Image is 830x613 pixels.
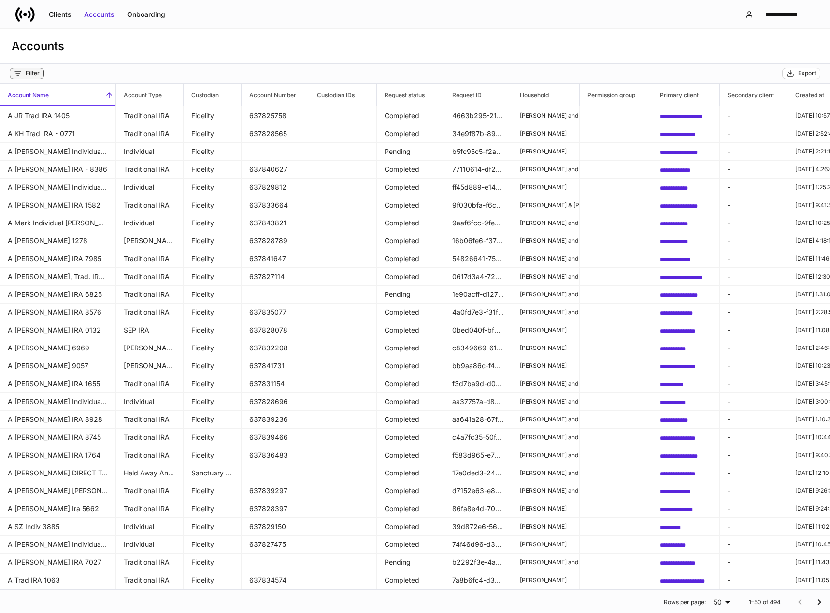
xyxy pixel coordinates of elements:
p: [PERSON_NAME] [520,362,572,370]
td: 02e5bd08-4fff-4871-97c9-83ef50287511 [652,321,720,339]
td: 0617d3a4-726e-4229-91b5-7d79e077229b [444,268,512,286]
td: Traditional IRA [116,304,184,321]
p: - [728,218,779,228]
td: Roth IRA [116,232,184,250]
p: [PERSON_NAME] [520,541,572,548]
td: 74f46d96-d356-4081-a86e-e90cf875d443 [444,536,512,554]
td: 637829150 [242,518,309,536]
p: [PERSON_NAME] [520,183,572,191]
p: - [728,343,779,353]
td: Completed [377,518,444,536]
button: Filter [10,68,44,79]
td: Fidelity [184,339,242,357]
div: Export [798,70,816,77]
td: 4ea79c4a-6c9c-4a31-a898-e559b67549b9 [652,250,720,268]
td: Fidelity [184,446,242,464]
p: Rows per page: [664,599,706,606]
td: Completed [377,571,444,589]
td: 93e7983c-42ed-4f4c-a387-345ba1272c89 [652,518,720,536]
h6: Secondary client [720,90,774,99]
td: 66a22333-a771-42cf-8fc2-5827aa82ed50 [652,107,720,125]
span: Household [512,84,579,106]
p: [PERSON_NAME] and [PERSON_NAME] [520,308,572,316]
td: 637843821 [242,214,309,232]
button: Go to next page [810,593,829,612]
p: [PERSON_NAME] [520,523,572,530]
div: Clients [49,10,72,19]
td: Completed [377,304,444,321]
td: 637827114 [242,268,309,286]
td: Individual [116,393,184,411]
p: - [728,557,779,567]
td: Completed [377,429,444,446]
td: Individual [116,518,184,536]
td: Completed [377,232,444,250]
td: Completed [377,536,444,554]
td: 77110614-df21-46d4-a568-8a7811bda27d [444,161,512,179]
td: Fidelity [184,143,242,161]
p: [PERSON_NAME] [520,576,572,584]
td: Completed [377,464,444,482]
h6: Household [512,90,549,99]
td: bb9aa86c-f450-4fa0-99be-e0722fbb40d0 [444,357,512,375]
td: Completed [377,411,444,429]
td: 637828397 [242,500,309,518]
p: - [728,540,779,549]
button: Onboarding [121,7,172,22]
td: fa6c7631-9438-435c-a7cd-8a07537aaa6c [652,286,720,304]
td: Completed [377,107,444,125]
td: 637839236 [242,411,309,429]
td: Individual [116,143,184,161]
td: 39d872e6-56e0-4354-b046-91b5f72f5dcf [444,518,512,536]
td: d7152e63-e8a3-4ce6-92a5-df53999976ff [444,482,512,500]
td: 9fbae21a-0cf0-497b-9ea9-ab6266208405 [652,357,720,375]
td: 34e9f87b-8905-4930-b471-2d1c3d46c4e0 [444,125,512,143]
td: Traditional IRA [116,554,184,571]
td: bd68a1a2-0a4f-4167-a0cc-96a566b154f3 [652,143,720,161]
td: Held Away Annuity [116,464,184,482]
p: - [728,182,779,192]
td: Completed [377,179,444,196]
td: 1e90acff-d127-4b45-8200-14e22e4804de [444,286,512,304]
td: Fidelity [184,107,242,125]
td: Completed [377,214,444,232]
td: Completed [377,125,444,143]
p: [PERSON_NAME] and [PERSON_NAME] [520,219,572,227]
td: 0bed040f-bfdf-48dd-bbc1-389f88c467ea [444,321,512,339]
h6: Request ID [444,90,482,99]
td: 99fd0a7e-870b-4159-9939-ed9be998ee52 [652,304,720,321]
div: Filter [26,70,40,77]
td: Traditional IRA [116,196,184,214]
p: [PERSON_NAME] & [PERSON_NAME] [520,201,572,209]
td: Completed [377,339,444,357]
td: Traditional IRA [116,161,184,179]
td: 637834574 [242,571,309,589]
td: SEP IRA [116,321,184,339]
td: Traditional IRA [116,482,184,500]
td: 637832208 [242,339,309,357]
span: Custodian IDs [309,84,376,106]
td: 23042d2b-f2c0-46f6-a83e-0b5667af0230 [652,214,720,232]
td: Completed [377,196,444,214]
p: - [728,290,779,299]
p: [PERSON_NAME] and [PERSON_NAME] [520,380,572,388]
td: e20628c3-885e-4bc5-ac73-8068e0c11043 [652,339,720,357]
td: 4663b295-21a3-4442-9a66-af5c6726f1a0 [444,107,512,125]
td: Fidelity [184,375,242,393]
p: [PERSON_NAME] and [PERSON_NAME] [520,416,572,423]
td: Completed [377,500,444,518]
td: c4a7fc35-50f4-4b9d-b0a0-4e0e86aa902a [444,429,512,446]
td: 637828789 [242,232,309,250]
td: 7a8b6fc4-d354-40d5-9fbc-920619141e5e [444,571,512,589]
td: Sanctuary Held Away [184,464,242,482]
p: - [728,575,779,585]
p: [PERSON_NAME] and [PERSON_NAME] [520,433,572,441]
h6: Custodian [184,90,219,99]
td: Fidelity [184,179,242,196]
div: Onboarding [127,10,165,19]
td: Traditional IRA [116,268,184,286]
td: Pending [377,286,444,304]
td: Traditional IRA [116,375,184,393]
td: Fidelity [184,482,242,500]
td: 637828565 [242,125,309,143]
